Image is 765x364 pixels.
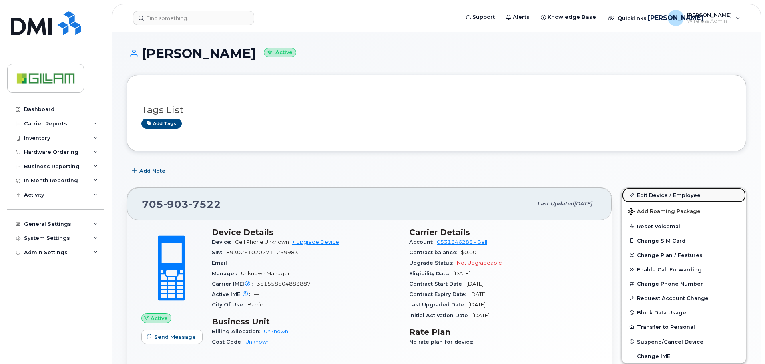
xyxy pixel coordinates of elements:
h3: Rate Plan [409,327,597,337]
span: Unknown Manager [241,271,290,276]
span: Upgrade Status [409,260,457,266]
span: Manager [212,271,241,276]
button: Change IMEI [622,349,746,363]
button: Change Plan / Features [622,248,746,262]
button: Suspend/Cancel Device [622,334,746,349]
button: Request Account Change [622,291,746,305]
h1: [PERSON_NAME] [127,46,746,60]
h3: Device Details [212,227,400,237]
span: Not Upgradeable [457,260,502,266]
span: No rate plan for device [409,339,477,345]
span: [DATE] [466,281,484,287]
a: + Upgrade Device [292,239,339,245]
button: Reset Voicemail [622,219,746,233]
span: Active [151,314,168,322]
span: Barrie [247,302,263,308]
span: Email [212,260,231,266]
h3: Business Unit [212,317,400,326]
span: Active IMEI [212,291,254,297]
button: Block Data Usage [622,305,746,320]
button: Transfer to Personal [622,320,746,334]
a: Unknown [264,328,288,334]
span: Carrier IMEI [212,281,257,287]
span: Suspend/Cancel Device [637,338,703,344]
span: [DATE] [470,291,487,297]
span: Account [409,239,437,245]
span: — [231,260,237,266]
button: Add Note [127,163,172,178]
span: [DATE] [468,302,486,308]
button: Enable Call Forwarding [622,262,746,276]
span: 7522 [189,198,221,210]
span: Cost Code [212,339,245,345]
span: 89302610207711259983 [226,249,298,255]
span: Billing Allocation [212,328,264,334]
button: Add Roaming Package [622,203,746,219]
span: Add Note [139,167,165,175]
span: 705 [142,198,221,210]
span: 351558504883887 [257,281,311,287]
span: Contract Start Date [409,281,466,287]
span: 903 [163,198,189,210]
a: Unknown [245,339,270,345]
span: Change Plan / Features [637,252,703,258]
button: Change Phone Number [622,276,746,291]
span: SIM [212,249,226,255]
span: Device [212,239,235,245]
a: Add tags [141,119,182,129]
span: [DATE] [574,201,592,207]
span: — [254,291,259,297]
h3: Tags List [141,105,731,115]
span: Enable Call Forwarding [637,267,702,273]
span: Last updated [537,201,574,207]
span: Add Roaming Package [628,208,701,216]
span: Eligibility Date [409,271,453,276]
span: [DATE] [453,271,470,276]
span: Cell Phone Unknown [235,239,289,245]
small: Active [264,48,296,57]
a: 0531646283 - Bell [437,239,487,245]
h3: Carrier Details [409,227,597,237]
a: Edit Device / Employee [622,188,746,202]
span: Contract balance [409,249,461,255]
button: Change SIM Card [622,233,746,248]
span: Send Message [154,333,196,341]
button: Send Message [141,330,203,344]
span: Contract Expiry Date [409,291,470,297]
span: Initial Activation Date [409,312,472,318]
span: [DATE] [472,312,490,318]
span: $0.00 [461,249,476,255]
span: Last Upgraded Date [409,302,468,308]
span: City Of Use [212,302,247,308]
